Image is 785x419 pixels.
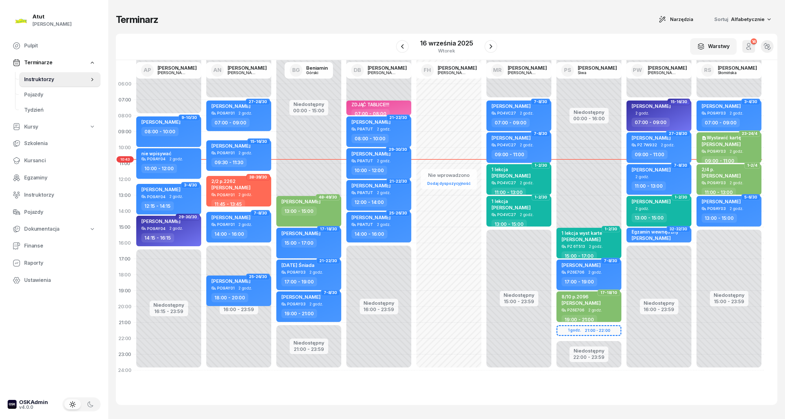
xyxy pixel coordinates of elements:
span: 2 godz. [377,159,391,163]
span: [PERSON_NAME] [632,199,671,205]
div: 09:30 - 11:30 [211,158,247,167]
div: 21:00 [116,315,134,331]
div: PO9AY04 [147,157,166,161]
span: [PERSON_NAME] [351,183,391,189]
button: Warstwy [690,38,737,55]
div: [PERSON_NAME] [368,66,407,70]
div: 8/10 p.2096 [562,294,601,299]
span: Instruktorzy [24,191,95,199]
span: [PERSON_NAME] [562,300,601,306]
span: BG [292,67,300,73]
span: [PERSON_NAME] [702,173,741,179]
span: 1-2/30 [605,228,617,230]
span: 2 godz. [238,111,252,115]
div: 2/2 p.2262 [211,178,251,184]
span: [PERSON_NAME] [141,119,180,125]
div: 1 lekcja wyst karte [562,230,602,236]
span: [PERSON_NAME] [211,103,251,109]
span: 7-8/30 [254,213,267,214]
div: 13:00 [116,187,134,203]
span: Raporty [24,259,95,267]
span: [PERSON_NAME] [632,235,671,241]
div: PO4VC27 [637,242,656,246]
div: 14:00 - 16:00 [211,229,247,239]
div: [PERSON_NAME] [508,71,538,75]
span: 2 godz. [520,111,534,115]
span: [PERSON_NAME] [632,103,671,109]
img: logo-xs-dark@2x.png [8,400,17,409]
button: Narzędzia [653,13,699,26]
span: 2 godz. [588,308,602,312]
a: Kursanci [8,153,101,168]
div: 07:00 - 09:00 [632,118,670,127]
div: 1 lekcja [492,199,531,204]
button: Niedostępny16:15 - 23:59 [153,301,184,315]
div: P8ATUT [357,222,373,227]
div: 11:00 - 13:00 [632,181,666,191]
div: 22:00 - 23:59 [573,353,605,360]
div: [PERSON_NAME] [648,66,687,70]
div: 21:00 - 23:59 [293,345,324,352]
button: Niedostępny21:00 - 23:59 [293,339,324,353]
span: AP [144,67,151,73]
div: 16:00 - 23:59 [223,305,254,312]
span: [PERSON_NAME] [211,143,251,149]
a: RS[PERSON_NAME]Słomińska [696,62,762,79]
span: 3-4/30 [744,101,757,102]
span: 9-10/30 [181,117,197,118]
div: 13:00 - 15:00 [632,213,667,222]
span: 2 godz. [238,286,252,290]
div: PO9AY01 [217,151,235,155]
div: 07:00 - 08:00 [351,109,390,118]
div: Niedostępny [644,301,675,305]
div: PO9AY01 [217,111,235,115]
div: 08:00 - 10:00 [351,134,389,143]
span: 7-8/30 [324,292,337,293]
div: OSKAdmin [19,400,48,405]
span: Sortuj [714,15,730,24]
div: 16:15 - 23:59 [153,307,184,314]
div: 22:00 [116,331,134,346]
div: 2/4 p. [702,167,741,172]
div: PO9AY04 [147,227,166,231]
div: 17:00 - 19:00 [281,277,317,286]
span: Kursanci [24,157,95,165]
div: 10:00 - 12:00 [351,166,387,175]
span: [DATE] Śniada [281,262,315,268]
div: PO9AY03 [707,149,726,153]
span: 2 godz. [588,270,602,275]
div: 09:00 - 11:00 [632,150,668,159]
a: Kursy [8,120,101,134]
span: PS [564,67,571,73]
span: Alfabetycznie [731,16,765,22]
span: AN [213,67,222,73]
span: 23-24/4 [742,133,757,134]
div: Niedostępny [504,293,534,297]
span: 27-28/30 [669,133,687,134]
div: [PERSON_NAME] [508,66,547,70]
button: Niedostępny15:00 - 23:59 [504,291,534,305]
div: 14 [751,38,757,45]
span: [PERSON_NAME] [141,218,180,224]
span: [PERSON_NAME] [211,185,251,191]
span: 2 godz. [661,143,675,147]
div: PZ6E706 [567,270,584,274]
div: 08:00 [116,108,134,124]
div: PO9AY03 [707,181,726,185]
span: [PERSON_NAME] [351,151,391,157]
span: 2 godz. [635,111,649,115]
span: Szkolenia [24,139,95,148]
span: 2 godz. [238,192,252,197]
div: 09:00 - 11:00 [702,156,738,165]
span: 2 godz. [169,194,183,199]
span: [PERSON_NAME] [281,230,321,236]
div: 19:00 [116,283,134,299]
div: Niedostępny [573,110,605,115]
a: DB[PERSON_NAME][PERSON_NAME] [346,62,412,79]
div: 16 września 2025 [420,40,473,46]
div: 09:00 [116,124,134,140]
span: 2 godz. [169,226,183,231]
span: [PERSON_NAME] [492,103,531,109]
div: 07:00 - 09:00 [702,118,740,127]
span: 25-26/30 [389,213,407,214]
